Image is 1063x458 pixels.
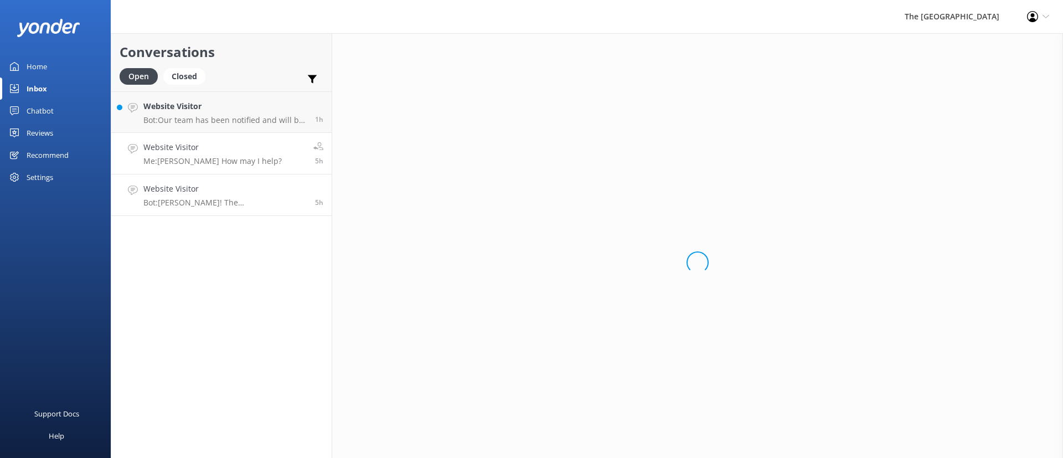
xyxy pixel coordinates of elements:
p: Bot: Our team has been notified and will be with you as soon as possible. Alternatively, you can ... [143,115,307,125]
a: Website VisitorBot:Our team has been notified and will be with you as soon as possible. Alternati... [111,91,332,133]
div: Help [49,425,64,447]
a: Website VisitorMe:[PERSON_NAME] How may I help?5h [111,133,332,174]
span: Oct 13 2025 03:40pm (UTC -10:00) Pacific/Honolulu [315,156,323,166]
a: Open [120,70,163,82]
p: Me: [PERSON_NAME] How may I help? [143,156,282,166]
a: Website VisitorBot:[PERSON_NAME]! The [GEOGRAPHIC_DATA] offers wedding packages that can be tailo... [111,174,332,216]
h4: Website Visitor [143,183,307,195]
h2: Conversations [120,42,323,63]
h4: Website Visitor [143,141,282,153]
h4: Website Visitor [143,100,307,112]
div: Chatbot [27,100,54,122]
div: Support Docs [34,403,79,425]
div: Inbox [27,78,47,100]
span: Oct 13 2025 03:39pm (UTC -10:00) Pacific/Honolulu [315,198,323,207]
div: Open [120,68,158,85]
div: Home [27,55,47,78]
div: Closed [163,68,205,85]
span: Oct 13 2025 07:39pm (UTC -10:00) Pacific/Honolulu [315,115,323,124]
img: yonder-white-logo.png [17,19,80,37]
a: Closed [163,70,211,82]
div: Recommend [27,144,69,166]
p: Bot: [PERSON_NAME]! The [GEOGRAPHIC_DATA] offers wedding packages that can be tailored to your pr... [143,198,307,208]
div: Reviews [27,122,53,144]
div: Settings [27,166,53,188]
